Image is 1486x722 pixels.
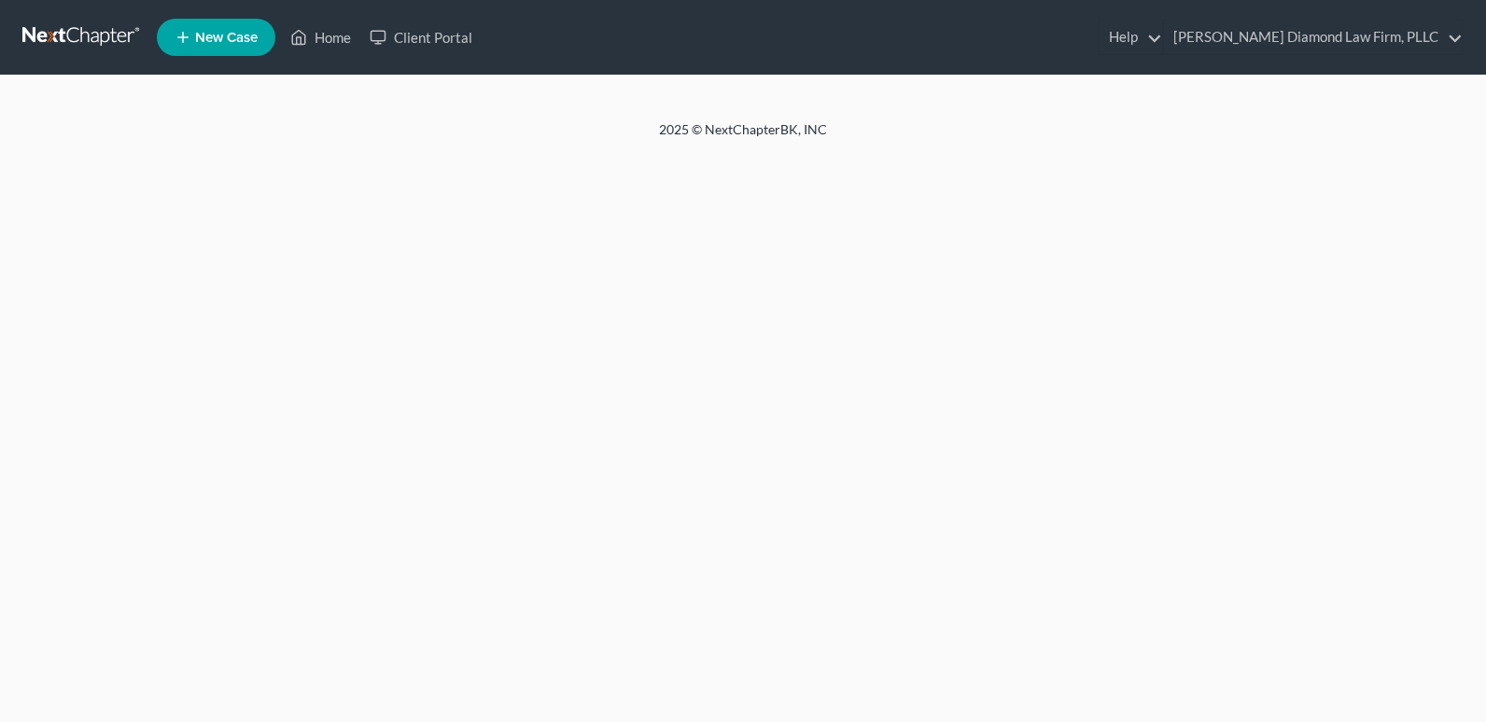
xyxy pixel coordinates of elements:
a: Home [281,21,360,54]
a: Help [1100,21,1162,54]
div: 2025 © NextChapterBK, INC [211,120,1275,154]
new-legal-case-button: New Case [157,19,275,56]
a: [PERSON_NAME] Diamond Law Firm, PLLC [1164,21,1463,54]
a: Client Portal [360,21,482,54]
